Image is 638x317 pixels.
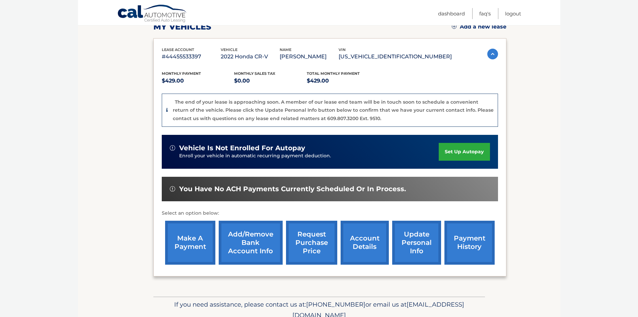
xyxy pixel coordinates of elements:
[153,22,211,32] h2: my vehicles
[439,143,490,161] a: set up autopay
[280,52,339,61] p: [PERSON_NAME]
[162,47,194,52] span: lease account
[170,186,175,192] img: alert-white.svg
[219,221,283,265] a: Add/Remove bank account info
[173,99,494,121] p: The end of your lease is approaching soon. A member of our lease end team will be in touch soon t...
[179,185,406,193] span: You have no ACH payments currently scheduled or in process.
[392,221,441,265] a: update personal info
[339,52,452,61] p: [US_VEHICLE_IDENTIFICATION_NUMBER]
[162,71,201,76] span: Monthly Payment
[452,23,506,30] a: Add a new lease
[162,209,498,217] p: Select an option below:
[179,144,305,152] span: vehicle is not enrolled for autopay
[286,221,337,265] a: request purchase price
[234,71,275,76] span: Monthly sales Tax
[221,52,280,61] p: 2022 Honda CR-V
[162,76,234,86] p: $429.00
[170,145,175,151] img: alert-white.svg
[452,24,456,29] img: add.svg
[438,8,465,19] a: Dashboard
[117,4,188,24] a: Cal Automotive
[280,47,291,52] span: name
[179,152,439,160] p: Enroll your vehicle in automatic recurring payment deduction.
[307,71,360,76] span: Total Monthly Payment
[234,76,307,86] p: $0.00
[162,52,221,61] p: #44455533397
[479,8,491,19] a: FAQ's
[505,8,521,19] a: Logout
[339,47,346,52] span: vin
[165,221,215,265] a: make a payment
[487,49,498,59] img: accordion-active.svg
[307,76,379,86] p: $429.00
[306,301,365,308] span: [PHONE_NUMBER]
[341,221,389,265] a: account details
[221,47,237,52] span: vehicle
[444,221,495,265] a: payment history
